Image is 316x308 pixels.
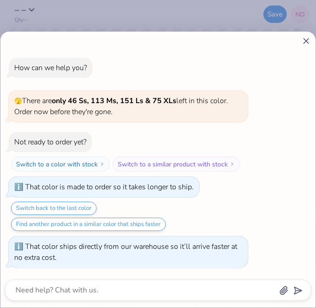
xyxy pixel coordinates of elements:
img: Switch to a similar product with stock [229,161,235,167]
div: How can we help you? [14,63,87,73]
span: 🫣 [14,97,22,105]
span: There are left in this color. Order now before they're gone. [14,96,228,117]
button: Switch to a similar product with stock [113,157,240,171]
button: Find another product in a similar color that ships faster [11,218,166,231]
img: Switch to a color with stock [99,161,105,167]
div: That color is made to order so it takes longer to ship. [25,182,194,192]
button: Switch to a color with stock [11,157,110,171]
strong: only 46 Ss, 113 Ms, 151 Ls & 75 XLs [52,96,176,106]
div: That color ships directly from our warehouse so it’ll arrive faster at no extra cost. [14,242,237,263]
div: Not ready to order yet? [14,137,87,147]
button: Switch back to the last color [11,202,97,215]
